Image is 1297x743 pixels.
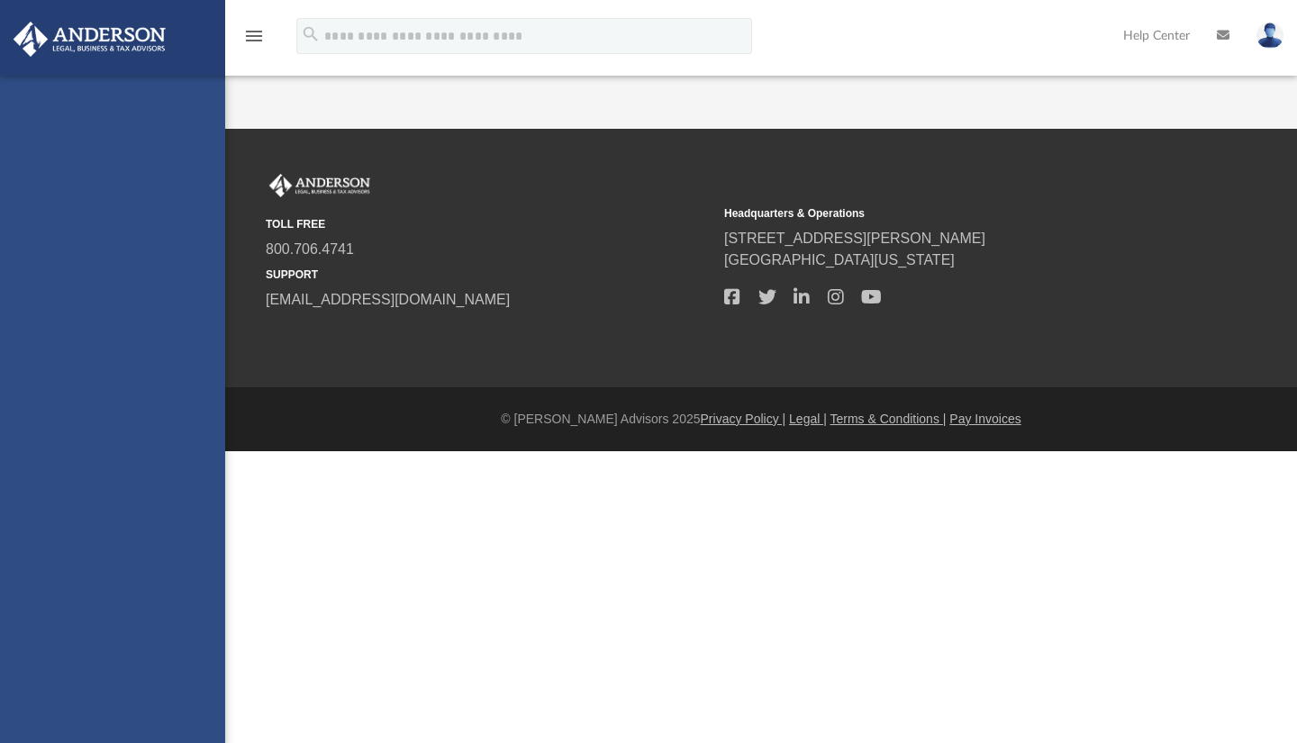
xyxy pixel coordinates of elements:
[266,216,712,232] small: TOLL FREE
[724,252,955,267] a: [GEOGRAPHIC_DATA][US_STATE]
[243,34,265,47] a: menu
[724,231,985,246] a: [STREET_ADDRESS][PERSON_NAME]
[301,24,321,44] i: search
[8,22,171,57] img: Anderson Advisors Platinum Portal
[266,174,374,197] img: Anderson Advisors Platinum Portal
[225,410,1297,429] div: © [PERSON_NAME] Advisors 2025
[830,412,947,426] a: Terms & Conditions |
[949,412,1020,426] a: Pay Invoices
[266,241,354,257] a: 800.706.4741
[724,205,1170,222] small: Headquarters & Operations
[789,412,827,426] a: Legal |
[266,292,510,307] a: [EMAIL_ADDRESS][DOMAIN_NAME]
[243,25,265,47] i: menu
[266,267,712,283] small: SUPPORT
[1256,23,1283,49] img: User Pic
[701,412,786,426] a: Privacy Policy |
